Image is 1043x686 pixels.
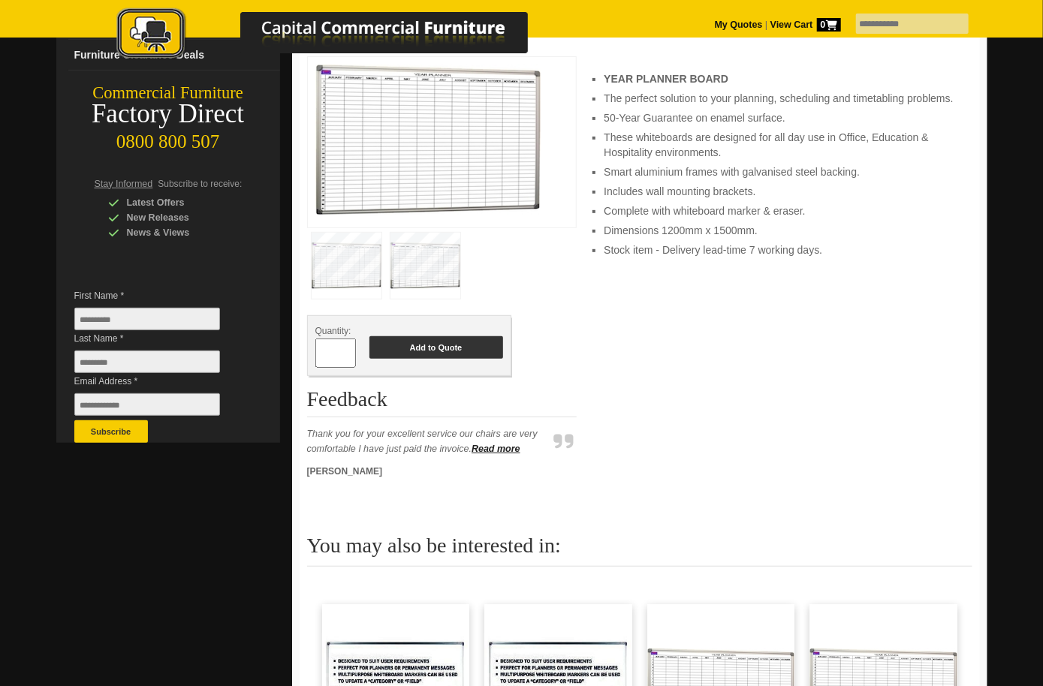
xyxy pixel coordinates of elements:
[767,20,840,30] a: View Cart0
[74,393,220,416] input: Email Address *
[369,336,503,359] button: Add to Quote
[74,420,148,443] button: Subscribe
[56,124,280,152] div: 0800 800 507
[307,464,547,479] p: [PERSON_NAME]
[307,388,577,417] h2: Feedback
[770,20,841,30] strong: View Cart
[715,20,763,30] a: My Quotes
[604,242,957,257] li: Stock item - Delivery lead-time 7 working days.
[74,374,243,389] span: Email Address *
[307,534,972,567] h2: You may also be interested in:
[74,288,243,303] span: First Name *
[74,351,220,373] input: Last Name *
[307,426,547,456] p: Thank you for your excellent service our chairs are very comfortable I have just paid the invoice.
[604,130,957,160] li: These whiteboards are designed for all day use in Office, Education & Hospitality environments.
[95,179,153,189] span: Stay Informed
[604,164,957,179] li: Smart aluminium frames with galvanised steel backing.
[604,91,957,106] li: The perfect solution to your planning, scheduling and timetabling problems.
[315,65,541,215] img: Year Planner 1200x1500
[108,195,251,210] div: Latest Offers
[472,444,520,454] a: Read more
[315,326,351,336] span: Quantity:
[56,104,280,125] div: Factory Direct
[68,40,280,71] a: Furniture Clearance Deals
[158,179,242,189] span: Subscribe to receive:
[74,308,220,330] input: First Name *
[604,223,957,238] li: Dimensions 1200mm x 1500mm.
[75,8,601,67] a: Capital Commercial Furniture Logo
[604,110,957,125] li: 50-Year Guarantee on enamel surface.
[108,210,251,225] div: New Releases
[56,83,280,104] div: Commercial Furniture
[604,184,957,199] li: Includes wall mounting brackets.
[74,331,243,346] span: Last Name *
[75,8,601,62] img: Capital Commercial Furniture Logo
[604,203,957,218] li: Complete with whiteboard marker & eraser.
[108,225,251,240] div: News & Views
[817,18,841,32] span: 0
[604,73,728,85] strong: YEAR PLANNER BOARD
